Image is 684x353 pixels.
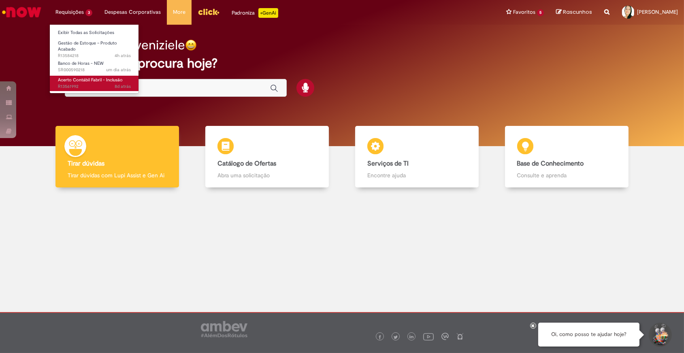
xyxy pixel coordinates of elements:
[198,6,219,18] img: click_logo_yellow_360x200.png
[58,60,104,66] span: Banco de Horas - NEW
[65,56,619,70] h2: O que você procura hoje?
[556,9,592,16] a: Rascunhos
[58,53,131,59] span: R13584218
[115,53,131,59] time: 01/10/2025 08:47:04
[441,333,449,340] img: logo_footer_workplace.png
[217,171,317,179] p: Abra uma solicitação
[648,323,672,347] button: Iniciar Conversa de Suporte
[115,53,131,59] span: 4h atrás
[115,83,131,89] span: 8d atrás
[43,126,192,188] a: Tirar dúvidas Tirar dúvidas com Lupi Assist e Gen Ai
[456,333,464,340] img: logo_footer_naosei.png
[492,126,641,188] a: Base de Conhecimento Consulte e aprenda
[55,8,84,16] span: Requisições
[517,159,584,168] b: Base de Conhecimento
[50,76,139,91] a: Aberto R13561992 : Acerto Contábil Fabril - Inclusão
[563,8,592,16] span: Rascunhos
[173,8,185,16] span: More
[50,39,139,56] a: Aberto R13584218 : Gestão de Estoque – Produto Acabado
[58,67,131,73] span: SR000590218
[68,159,104,168] b: Tirar dúvidas
[258,8,278,18] p: +GenAi
[49,24,139,94] ul: Requisições
[201,321,247,337] img: logo_footer_ambev_rotulo_gray.png
[378,335,382,339] img: logo_footer_facebook.png
[106,67,131,73] time: 30/09/2025 08:26:52
[85,9,92,16] span: 3
[538,323,639,347] div: Oi, como posso te ajudar hoje?
[342,126,492,188] a: Serviços de TI Encontre ajuda
[106,67,131,73] span: um dia atrás
[58,77,123,83] span: Acerto Contábil Fabril - Inclusão
[192,126,342,188] a: Catálogo de Ofertas Abra uma solicitação
[58,40,117,53] span: Gestão de Estoque – Produto Acabado
[217,159,276,168] b: Catálogo de Ofertas
[423,331,434,342] img: logo_footer_youtube.png
[537,9,544,16] span: 5
[517,171,616,179] p: Consulte e aprenda
[367,159,409,168] b: Serviços de TI
[68,171,167,179] p: Tirar dúvidas com Lupi Assist e Gen Ai
[50,59,139,74] a: Aberto SR000590218 : Banco de Horas - NEW
[185,39,197,51] img: happy-face.png
[232,8,278,18] div: Padroniza
[637,9,678,15] span: [PERSON_NAME]
[1,4,43,20] img: ServiceNow
[394,335,398,339] img: logo_footer_twitter.png
[104,8,161,16] span: Despesas Corporativas
[513,8,535,16] span: Favoritos
[367,171,467,179] p: Encontre ajuda
[115,83,131,89] time: 24/09/2025 10:11:05
[50,28,139,37] a: Exibir Todas as Solicitações
[409,335,413,340] img: logo_footer_linkedin.png
[58,83,131,90] span: R13561992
